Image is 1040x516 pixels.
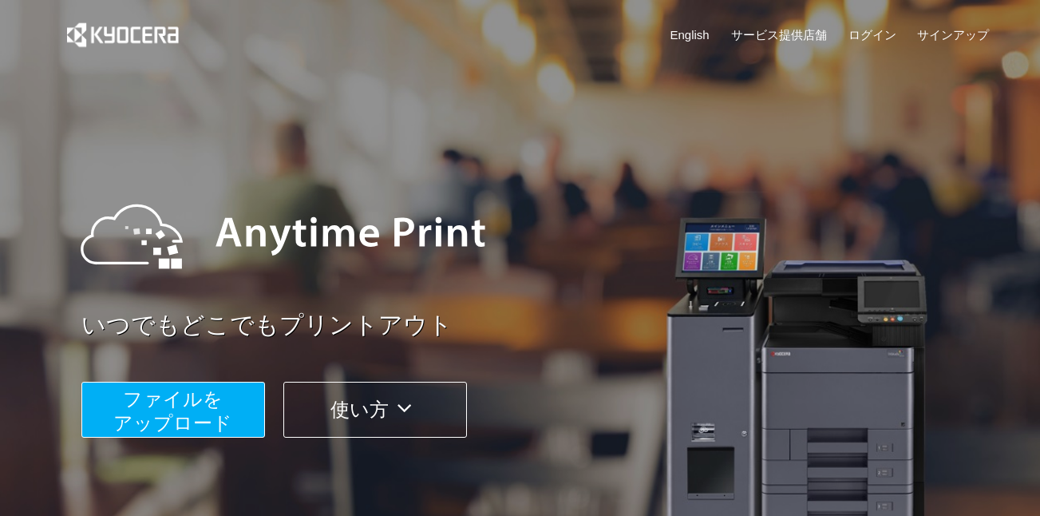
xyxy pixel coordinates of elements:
[81,382,265,438] button: ファイルを​​アップロード
[283,382,467,438] button: 使い方
[113,388,232,434] span: ファイルを ​​アップロード
[670,26,710,43] a: English
[917,26,989,43] a: サインアップ
[731,26,827,43] a: サービス提供店舗
[848,26,896,43] a: ログイン
[81,308,999,343] a: いつでもどこでもプリントアウト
